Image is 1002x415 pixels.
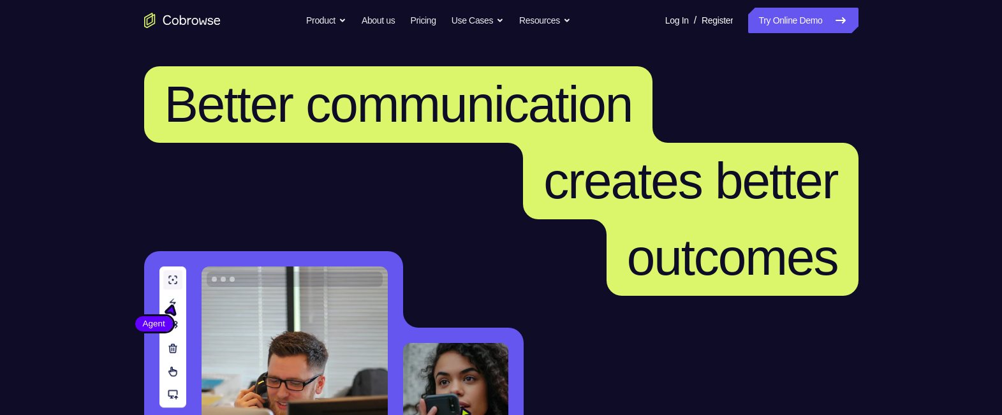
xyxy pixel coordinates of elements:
[702,8,733,33] a: Register
[519,8,571,33] button: Resources
[694,13,696,28] span: /
[452,8,504,33] button: Use Cases
[410,8,436,33] a: Pricing
[665,8,689,33] a: Log In
[362,8,395,33] a: About us
[748,8,858,33] a: Try Online Demo
[144,13,221,28] a: Go to the home page
[135,317,173,330] span: Agent
[165,76,633,133] span: Better communication
[306,8,346,33] button: Product
[543,152,837,209] span: creates better
[627,229,838,286] span: outcomes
